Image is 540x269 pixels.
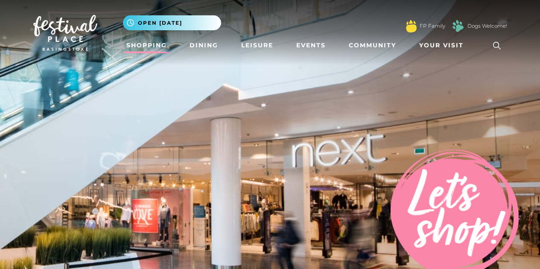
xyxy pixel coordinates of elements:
a: Leisure [238,38,277,53]
a: Dogs Welcome! [467,22,507,30]
a: Events [293,38,329,53]
a: Your Visit [416,38,471,53]
a: Dining [186,38,222,53]
span: Your Visit [419,41,464,50]
a: Shopping [123,38,170,53]
a: FP Family [420,22,445,30]
button: Open [DATE] [123,15,221,30]
img: Festival Place Logo [33,15,97,51]
a: Community [345,38,400,53]
span: Open [DATE] [138,19,182,27]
